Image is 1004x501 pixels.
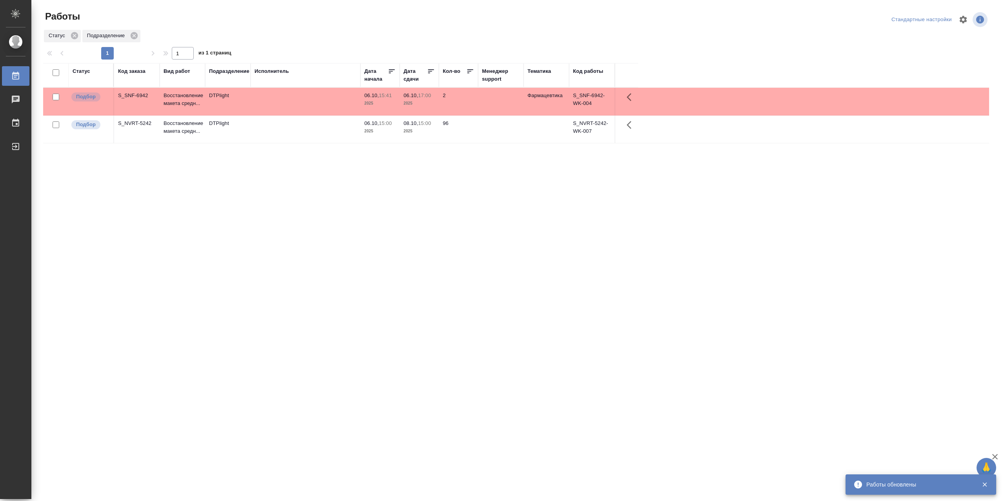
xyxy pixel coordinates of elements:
span: из 1 страниц [198,48,231,60]
span: Работы [43,10,80,23]
p: 15:41 [379,92,392,98]
div: Подразделение [209,67,249,75]
div: Вид работ [164,67,190,75]
div: Менеджер support [482,67,520,83]
div: Дата начала [364,67,388,83]
p: 2025 [404,127,435,135]
div: Дата сдачи [404,67,427,83]
p: 15:00 [418,120,431,126]
div: Код заказа [118,67,146,75]
p: 06.10, [364,120,379,126]
p: Статус [49,32,68,40]
p: 17:00 [418,92,431,98]
button: Закрыть [977,481,993,488]
p: Восстановление макета средн... [164,119,201,135]
td: DTPlight [205,116,251,143]
td: S_NVRT-5242-WK-007 [569,116,615,143]
div: Можно подбирать исполнителей [71,119,109,130]
p: 2025 [364,127,396,135]
p: 15:00 [379,120,392,126]
p: 06.10, [364,92,379,98]
div: Тематика [527,67,551,75]
button: Здесь прячутся важные кнопки [622,88,641,107]
div: Можно подбирать исполнителей [71,92,109,102]
div: Исполнитель [255,67,289,75]
button: Здесь прячутся важные кнопки [622,116,641,134]
span: 🙏 [980,459,993,476]
td: S_SNF-6942-WK-004 [569,88,615,115]
div: Статус [44,30,81,42]
div: Кол-во [443,67,460,75]
td: DTPlight [205,88,251,115]
div: Код работы [573,67,603,75]
p: 06.10, [404,92,418,98]
button: 🙏 [977,458,996,477]
div: S_SNF-6942 [118,92,156,99]
td: 96 [439,116,478,143]
p: Подбор [76,93,96,101]
span: Посмотреть информацию [973,12,989,27]
p: Подразделение [87,32,127,40]
div: S_NVRT-5242 [118,119,156,127]
p: Фармацевтика [527,92,565,99]
p: Подбор [76,121,96,128]
p: 2025 [404,99,435,107]
span: Настроить таблицу [954,10,973,29]
td: 2 [439,88,478,115]
div: Работы обновлены [866,481,970,488]
div: Подразделение [82,30,140,42]
div: Статус [73,67,90,75]
p: Восстановление макета средн... [164,92,201,107]
div: split button [889,14,954,26]
p: 2025 [364,99,396,107]
p: 08.10, [404,120,418,126]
